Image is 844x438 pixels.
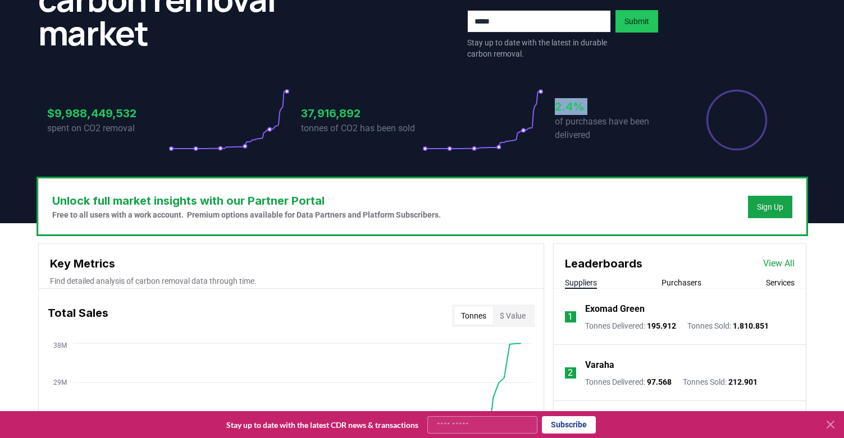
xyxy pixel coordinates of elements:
[683,376,758,388] p: Tonnes Sold :
[301,122,422,135] p: tonnes of CO2 has been sold
[48,305,108,327] h3: Total Sales
[585,358,614,372] a: Varaha
[47,105,168,122] h3: $9,988,449,532
[454,307,493,325] button: Tonnes
[52,209,441,220] p: Free to all users with a work account. Premium options available for Data Partners and Platform S...
[757,201,783,213] a: Sign Up
[555,115,676,142] p: of purchases have been delivered
[52,192,441,209] h3: Unlock full market insights with our Partner Portal
[568,366,573,380] p: 2
[53,379,67,386] tspan: 29M
[568,310,573,324] p: 1
[766,277,795,288] button: Services
[687,320,769,331] p: Tonnes Sold :
[733,321,769,330] span: 1.810.851
[585,302,645,316] a: Exomad Green
[50,275,532,287] p: Find detailed analysis of carbon removal data through time.
[647,321,676,330] span: 195.912
[763,257,795,270] a: View All
[565,255,642,272] h3: Leaderboards
[47,122,168,135] p: spent on CO2 removal
[728,377,758,386] span: 212.901
[493,307,532,325] button: $ Value
[705,89,768,151] div: Percentage of sales delivered
[555,98,676,115] h3: 2.4%
[661,277,701,288] button: Purchasers
[301,105,422,122] h3: 37,916,892
[53,342,67,349] tspan: 38M
[565,277,597,288] button: Suppliers
[748,196,792,218] button: Sign Up
[615,10,658,33] button: Submit
[647,377,672,386] span: 97.568
[467,37,611,59] p: Stay up to date with the latest in durable carbon removal.
[585,376,672,388] p: Tonnes Delivered :
[50,255,532,272] h3: Key Metrics
[585,320,676,331] p: Tonnes Delivered :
